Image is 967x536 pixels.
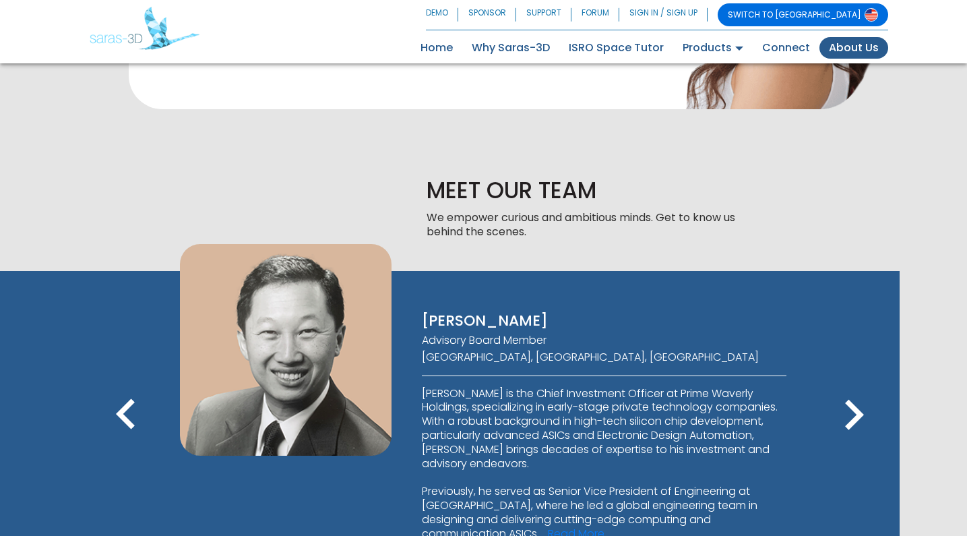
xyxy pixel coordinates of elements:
a: Connect [753,37,819,59]
a: ISRO Space Tutor [559,37,673,59]
span: Previous [96,434,156,450]
i: keyboard_arrow_right [823,385,884,446]
p: Advisory Board Member [422,334,786,348]
img: Saras 3D [90,7,199,50]
p: [PERSON_NAME] [422,311,786,331]
a: SWITCH TO [GEOGRAPHIC_DATA] [718,3,888,26]
p: [GEOGRAPHIC_DATA], [GEOGRAPHIC_DATA], [GEOGRAPHIC_DATA] [422,351,786,365]
a: Home [411,37,462,59]
p: We empower curious and ambitious minds. Get to know us behind the scenes. [427,211,743,239]
img: Hao Nham [180,244,391,455]
a: FORUM [571,3,619,26]
a: SIGN IN / SIGN UP [619,3,708,26]
a: SUPPORT [516,3,571,26]
img: Switch to USA [865,8,878,22]
a: Products [673,37,753,59]
i: keyboard_arrow_left [96,385,156,446]
a: DEMO [426,3,458,26]
p: MEET OUR TEAM [427,177,743,206]
a: Why Saras-3D [462,37,559,59]
a: About Us [819,37,888,59]
a: SPONSOR [458,3,516,26]
span: Next [823,434,884,450]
